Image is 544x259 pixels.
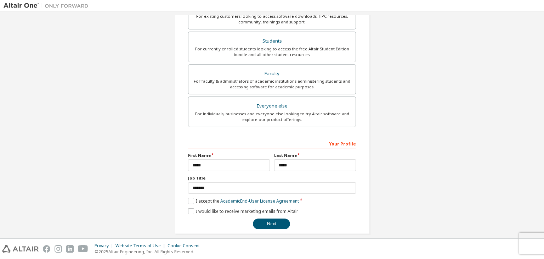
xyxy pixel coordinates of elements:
[193,46,351,57] div: For currently enrolled students looking to access the free Altair Student Edition bundle and all ...
[95,249,204,255] p: © 2025 Altair Engineering, Inc. All Rights Reserved.
[115,243,168,249] div: Website Terms of Use
[193,101,351,111] div: Everyone else
[188,175,356,181] label: Job Title
[95,243,115,249] div: Privacy
[188,153,270,158] label: First Name
[168,243,204,249] div: Cookie Consent
[188,198,299,204] label: I accept the
[43,245,50,253] img: facebook.svg
[253,219,290,229] button: Next
[78,245,88,253] img: youtube.svg
[220,198,299,204] a: Academic End-User License Agreement
[188,208,298,214] label: I would like to receive marketing emails from Altair
[55,245,62,253] img: instagram.svg
[193,111,351,122] div: For individuals, businesses and everyone else looking to try Altair software and explore our prod...
[4,2,92,9] img: Altair One
[274,153,356,158] label: Last Name
[193,13,351,25] div: For existing customers looking to access software downloads, HPC resources, community, trainings ...
[193,69,351,79] div: Faculty
[188,138,356,149] div: Your Profile
[2,245,39,253] img: altair_logo.svg
[193,36,351,46] div: Students
[193,78,351,90] div: For faculty & administrators of academic institutions administering students and accessing softwa...
[66,245,74,253] img: linkedin.svg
